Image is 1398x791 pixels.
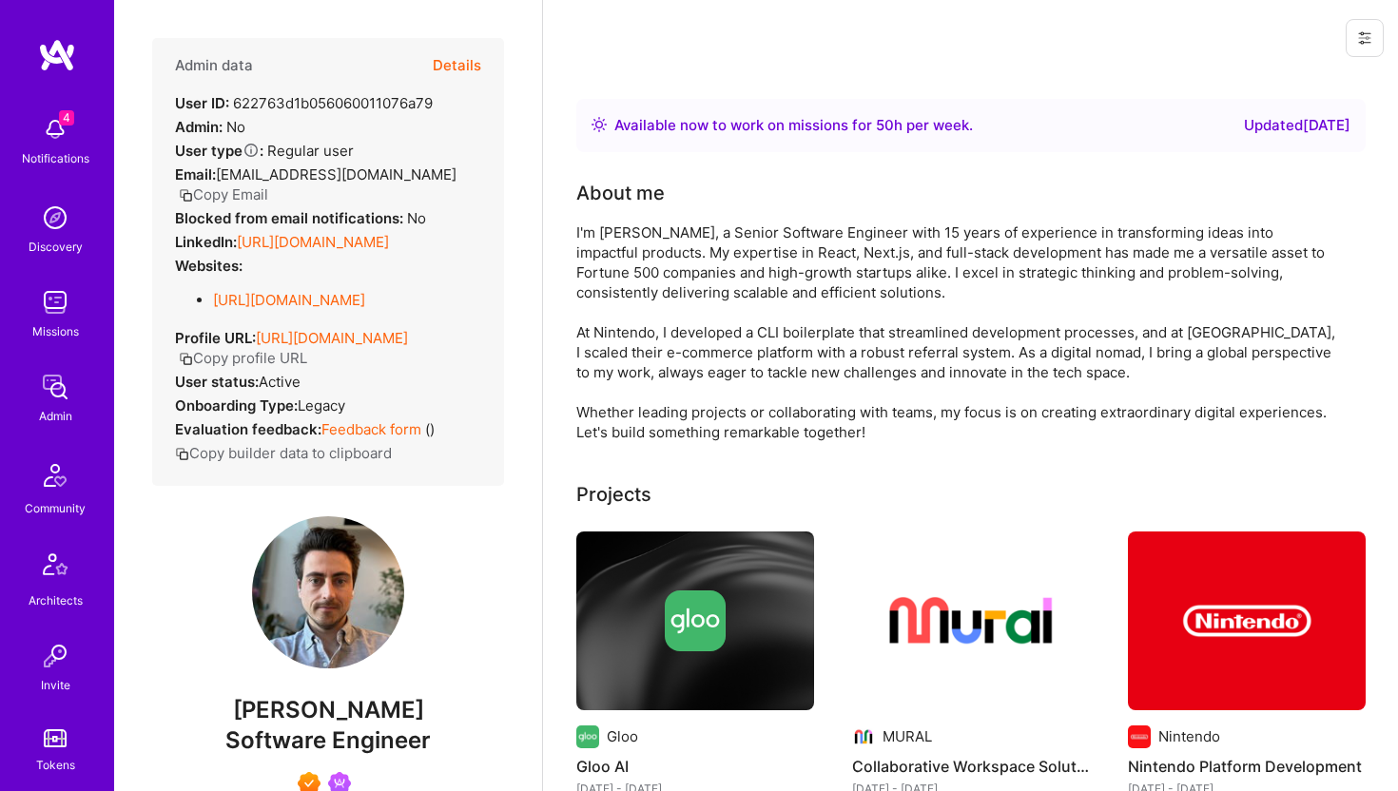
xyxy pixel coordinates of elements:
[175,94,229,112] strong: User ID:
[175,118,223,136] strong: Admin:
[175,329,256,347] strong: Profile URL:
[175,93,433,113] div: 622763d1b056060011076a79
[252,516,404,668] img: User Avatar
[852,725,875,748] img: Company logo
[25,498,86,518] div: Community
[152,696,504,724] span: [PERSON_NAME]
[179,348,307,368] button: Copy profile URL
[1128,754,1366,779] h4: Nintendo Platform Development
[36,368,74,406] img: admin teamwork
[32,453,78,498] img: Community
[576,725,599,748] img: Company logo
[243,142,260,159] i: Help
[36,283,74,321] img: teamwork
[175,233,237,251] strong: LinkedIn:
[216,165,456,183] span: [EMAIL_ADDRESS][DOMAIN_NAME]
[1158,726,1220,746] div: Nintendo
[576,179,665,207] div: About me
[41,675,70,695] div: Invite
[1128,531,1366,710] img: Nintendo Platform Development
[883,726,932,746] div: MURAL
[433,38,481,93] button: Details
[175,117,245,137] div: No
[852,531,1090,710] img: Collaborative Workspace Solutions
[175,419,435,439] div: ( )
[32,545,78,590] img: Architects
[576,754,814,779] h4: Gloo AI
[175,257,243,275] strong: Websites:
[36,199,74,237] img: discovery
[175,208,426,228] div: No
[175,57,253,74] h4: Admin data
[576,531,814,710] img: cover
[175,396,298,415] strong: Onboarding Type:
[59,110,74,125] span: 4
[38,38,76,72] img: logo
[213,291,365,309] a: [URL][DOMAIN_NAME]
[36,755,75,775] div: Tokens
[298,396,345,415] span: legacy
[576,222,1337,442] div: I'm [PERSON_NAME], a Senior Software Engineer with 15 years of experience in transforming ideas i...
[259,373,301,391] span: Active
[321,420,421,438] a: Feedback form
[1128,725,1151,748] img: Company logo
[256,329,408,347] a: [URL][DOMAIN_NAME]
[592,117,607,132] img: Availability
[179,188,193,203] i: icon Copy
[175,142,263,160] strong: User type :
[225,726,431,754] span: Software Engineer
[36,110,74,148] img: bell
[179,352,193,366] i: icon Copy
[175,141,354,161] div: Regular user
[607,726,638,746] div: Gloo
[175,165,216,183] strong: Email:
[576,480,651,509] div: Projects
[876,116,894,134] span: 50
[665,590,726,651] img: Company logo
[614,114,973,137] div: Available now to work on missions for h per week .
[29,237,83,257] div: Discovery
[44,729,67,747] img: tokens
[237,233,389,251] a: [URL][DOMAIN_NAME]
[179,184,268,204] button: Copy Email
[22,148,89,168] div: Notifications
[175,209,407,227] strong: Blocked from email notifications:
[175,447,189,461] i: icon Copy
[175,420,321,438] strong: Evaluation feedback:
[36,637,74,675] img: Invite
[175,373,259,391] strong: User status:
[852,754,1090,779] h4: Collaborative Workspace Solutions
[175,443,392,463] button: Copy builder data to clipboard
[32,321,79,341] div: Missions
[29,590,83,610] div: Architects
[1244,114,1350,137] div: Updated [DATE]
[39,406,72,426] div: Admin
